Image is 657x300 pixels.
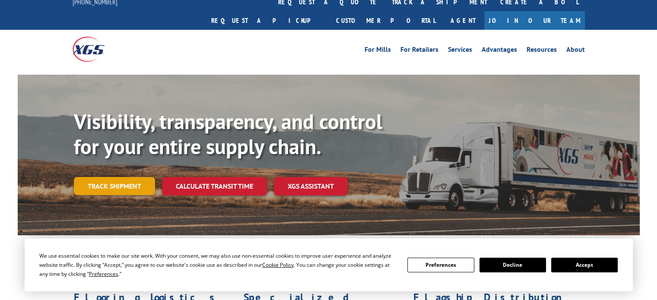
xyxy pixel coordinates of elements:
[527,46,557,56] a: Resources
[484,11,585,30] a: Join Our Team
[448,46,472,56] a: Services
[25,238,633,291] div: Cookie Consent Prompt
[39,251,397,278] div: We use essential cookies to make our site work. With your consent, we may also use non-essential ...
[89,270,118,278] span: Preferences
[479,258,546,272] button: Decline
[74,177,155,195] a: Track shipment
[162,177,267,196] a: Calculate transit time
[330,11,442,30] a: Customer Portal
[262,261,294,268] span: Cookie Policy
[400,46,438,56] a: For Retailers
[365,46,391,56] a: For Mills
[482,46,517,56] a: Advantages
[566,46,585,56] a: About
[551,258,618,272] button: Accept
[205,11,330,30] a: Request a pickup
[274,177,348,196] a: XGS ASSISTANT
[442,11,484,30] a: Agent
[74,108,382,160] b: Visibility, transparency, and control for your entire supply chain.
[407,258,474,272] button: Preferences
